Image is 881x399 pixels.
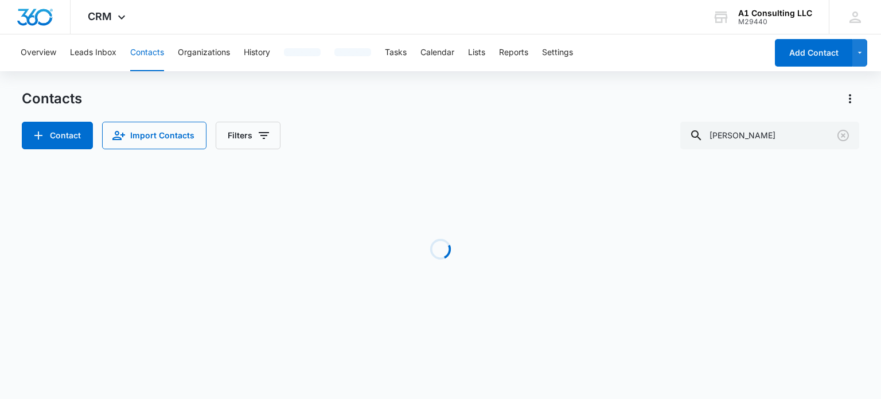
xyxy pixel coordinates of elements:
[244,34,270,71] button: History
[130,34,164,71] button: Contacts
[70,34,116,71] button: Leads Inbox
[22,90,82,107] h1: Contacts
[738,9,812,18] div: account name
[88,10,112,22] span: CRM
[178,34,230,71] button: Organizations
[21,34,56,71] button: Overview
[499,34,528,71] button: Reports
[468,34,485,71] button: Lists
[775,39,852,67] button: Add Contact
[216,122,280,149] button: Filters
[738,18,812,26] div: account id
[385,34,407,71] button: Tasks
[102,122,206,149] button: Import Contacts
[834,126,852,145] button: Clear
[680,122,859,149] input: Search Contacts
[542,34,573,71] button: Settings
[841,90,859,108] button: Actions
[22,122,93,149] button: Add Contact
[420,34,454,71] button: Calendar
